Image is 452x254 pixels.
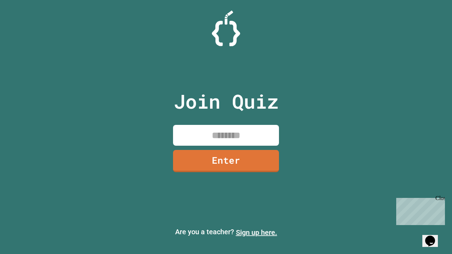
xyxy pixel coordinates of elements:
p: Join Quiz [174,87,279,116]
img: Logo.svg [212,11,240,46]
a: Sign up here. [236,228,277,237]
p: Are you a teacher? [6,226,446,238]
iframe: chat widget [393,195,445,225]
div: Chat with us now!Close [3,3,49,45]
iframe: chat widget [422,226,445,247]
a: Enter [173,150,279,172]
